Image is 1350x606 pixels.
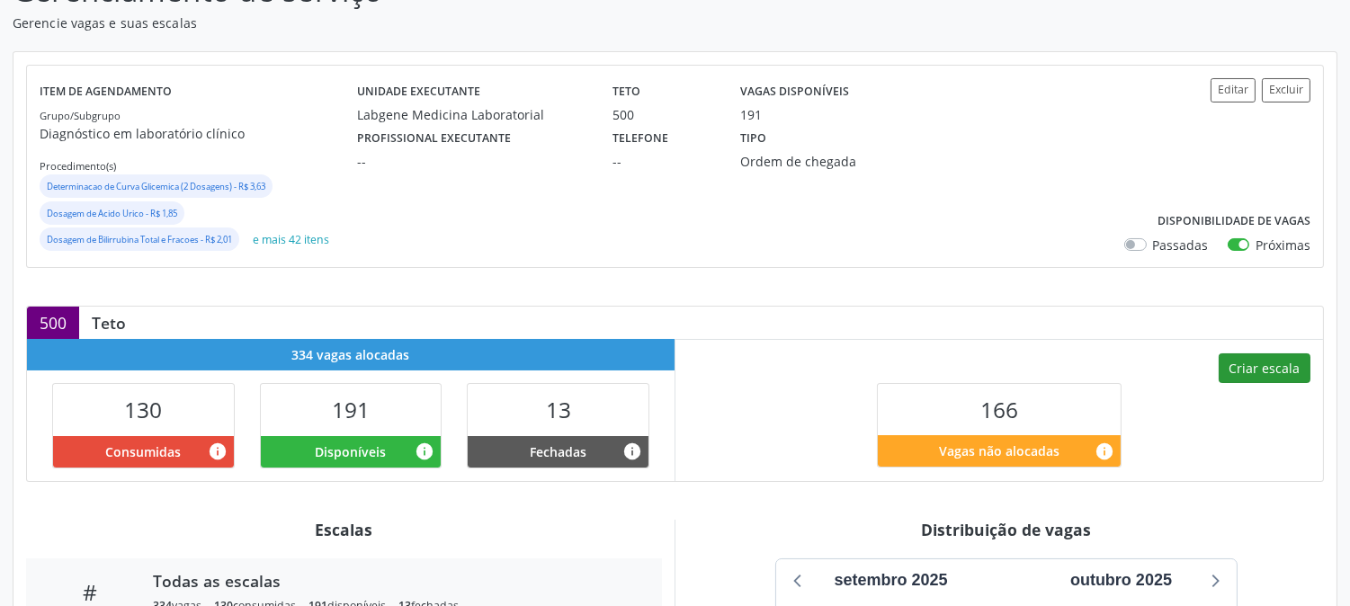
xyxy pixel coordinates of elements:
[357,152,587,171] div: --
[415,441,434,461] i: Vagas alocadas e sem marcações associadas
[13,13,940,32] p: Gerencie vagas e suas escalas
[1262,78,1310,102] button: Excluir
[40,159,116,173] small: Procedimento(s)
[26,520,662,539] div: Escalas
[1219,353,1310,384] button: Criar escala
[1095,441,1114,461] i: Quantidade de vagas restantes do teto de vagas
[208,441,228,461] i: Vagas alocadas que possuem marcações associadas
[980,395,1018,424] span: 166
[40,124,357,143] p: Diagnóstico em laboratório clínico
[688,520,1324,539] div: Distribuição de vagas
[1153,236,1209,254] label: Passadas
[246,227,336,252] button: e mais 42 itens
[740,78,849,106] label: Vagas disponíveis
[79,313,139,333] div: Teto
[332,395,370,424] span: 191
[827,568,954,593] div: setembro 2025
[546,395,571,424] span: 13
[39,579,140,605] div: #
[47,234,232,245] small: Dosagem de Bilirrubina Total e Fracoes - R$ 2,01
[1211,78,1256,102] button: Editar
[27,307,79,339] div: 500
[939,441,1059,460] span: Vagas não alocadas
[357,78,480,106] label: Unidade executante
[740,152,907,171] div: Ordem de chegada
[357,105,587,124] div: Labgene Medicina Laboratorial
[40,78,172,106] label: Item de agendamento
[612,78,640,106] label: Teto
[612,105,715,124] div: 500
[124,395,162,424] span: 130
[1256,236,1310,254] label: Próximas
[1063,568,1179,593] div: outubro 2025
[47,208,177,219] small: Dosagem de Acido Urico - R$ 1,85
[740,105,762,124] div: 191
[153,571,637,591] div: Todas as escalas
[47,181,265,192] small: Determinacao de Curva Glicemica (2 Dosagens) - R$ 3,63
[740,124,766,152] label: Tipo
[612,152,715,171] div: --
[622,441,642,461] i: Vagas alocadas e sem marcações associadas que tiveram sua disponibilidade fechada
[1158,208,1310,236] label: Disponibilidade de vagas
[612,124,668,152] label: Telefone
[40,109,121,122] small: Grupo/Subgrupo
[315,442,386,461] span: Disponíveis
[105,442,181,461] span: Consumidas
[530,442,586,461] span: Fechadas
[357,124,511,152] label: Profissional executante
[27,339,675,370] div: 334 vagas alocadas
